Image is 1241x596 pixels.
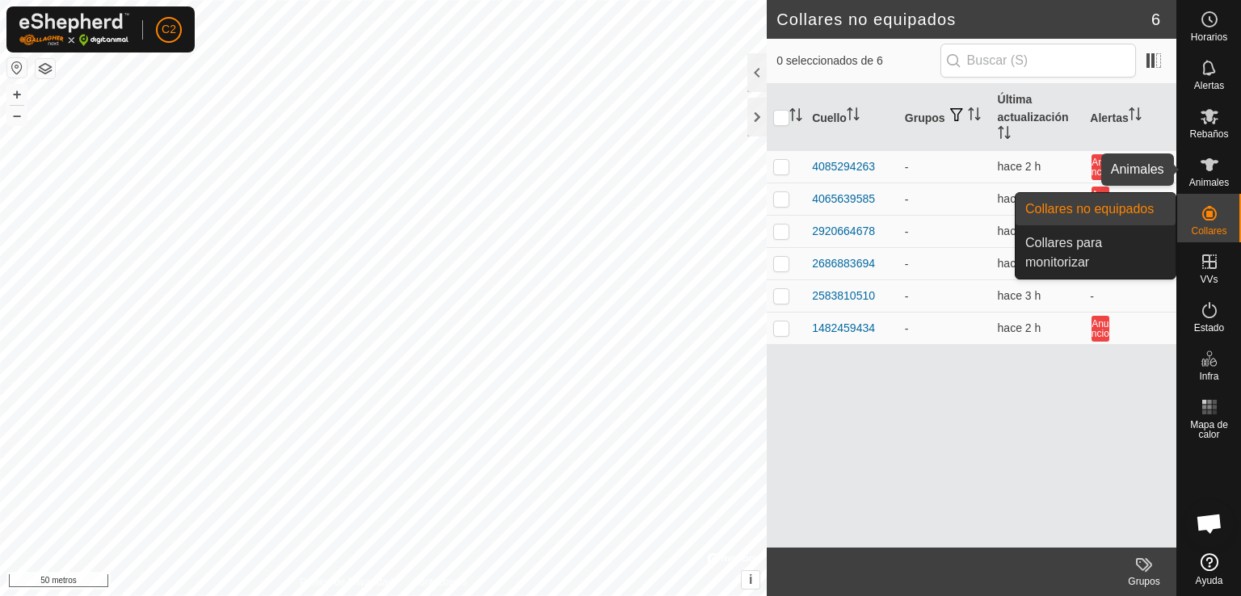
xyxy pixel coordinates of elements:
[905,193,909,206] font: -
[1177,547,1241,592] a: Ayuda
[1025,202,1154,216] font: Collares no equipados
[905,225,909,238] font: -
[789,111,802,124] p-sorticon: Activar para ordenar
[812,192,875,205] font: 4065639585
[998,257,1041,270] font: hace 2 h
[998,128,1011,141] p-sorticon: Activar para ordenar
[742,571,759,589] button: i
[1092,318,1109,339] font: Anuncio
[905,258,909,271] font: -
[7,106,27,125] button: –
[300,575,393,590] a: Política de Privacidad
[1199,371,1218,382] font: Infra
[1189,128,1228,140] font: Rebaños
[1194,80,1224,91] font: Alertas
[940,44,1136,78] input: Buscar (S)
[998,192,1041,205] span: 28 de agosto de 2025, 13:37
[413,575,467,590] a: Contáctanos
[1092,157,1109,178] font: Anuncio
[7,58,27,78] button: Restablecer mapa
[1016,227,1176,279] a: Collares para monitorizar
[36,59,55,78] button: Capas del Mapa
[1129,110,1142,123] p-sorticon: Activar para ordenar
[998,225,1041,237] font: hace 2 h
[812,257,875,270] font: 2686883694
[1189,177,1229,188] font: Animales
[776,10,956,28] font: Collares no equipados
[1191,225,1226,237] font: Collares
[7,85,27,104] button: +
[998,321,1041,334] font: hace 2 h
[1151,10,1160,28] font: 6
[776,54,883,67] font: 0 seleccionados de 6
[413,577,467,588] font: Contáctanos
[998,289,1041,302] span: 28 de agosto de 2025, 13:07
[1128,576,1159,587] font: Grupos
[1092,189,1109,210] font: Anuncio
[998,321,1041,334] span: 28 de agosto de 2025, 13:36
[905,290,909,303] font: -
[1092,187,1109,212] button: Anuncio
[905,161,909,174] font: -
[998,160,1041,173] font: hace 2 h
[812,321,875,334] font: 1482459434
[1191,31,1227,43] font: Horarios
[1194,322,1224,334] font: Estado
[19,13,129,46] img: Logotipo de Gallagher
[1025,236,1102,269] font: Collares para monitorizar
[1190,419,1228,440] font: Mapa de calor
[1016,193,1176,225] a: Collares no equipados
[1090,290,1094,303] font: -
[812,111,847,124] font: Cuello
[13,86,22,103] font: +
[905,322,909,335] font: -
[968,110,981,123] p-sorticon: Activar para ordenar
[1092,154,1109,180] button: Anuncio
[1200,274,1218,285] font: VVs
[162,23,176,36] font: C2
[1196,575,1223,586] font: Ayuda
[998,289,1041,302] font: hace 3 h
[905,111,945,124] font: Grupos
[998,257,1041,270] span: 28 de agosto de 2025, 13:36
[998,225,1041,237] span: 28 de agosto de 2025, 13:37
[812,225,875,237] font: 2920664678
[1092,316,1109,342] button: Anuncio
[998,160,1041,173] span: 28 de agosto de 2025, 13:37
[847,110,860,123] p-sorticon: Activar para ordenar
[812,160,875,173] font: 4085294263
[13,107,21,124] font: –
[998,192,1041,205] font: hace 2 h
[749,573,752,586] font: i
[1185,499,1234,548] a: Chat abierto
[300,577,393,588] font: Política de Privacidad
[998,93,1069,124] font: Última actualización
[1090,111,1128,124] font: Alertas
[812,289,875,302] font: 2583810510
